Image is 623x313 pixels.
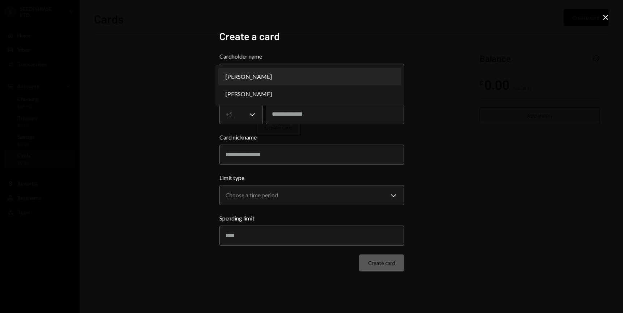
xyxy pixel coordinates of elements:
span: [PERSON_NAME] [226,72,272,81]
button: Limit type [219,185,404,205]
label: Card nickname [219,133,404,142]
button: Cardholder name [219,64,404,84]
label: Cardholder name [219,52,404,61]
h2: Create a card [219,29,404,43]
label: Spending limit [219,214,404,223]
label: Limit type [219,173,404,182]
span: [PERSON_NAME] [226,90,272,98]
